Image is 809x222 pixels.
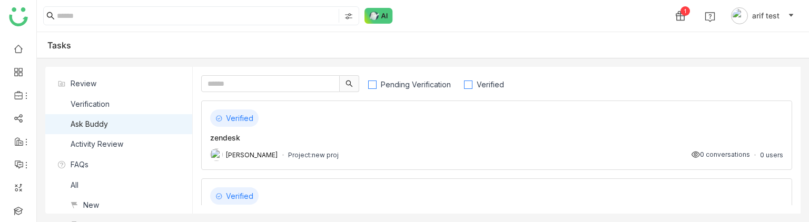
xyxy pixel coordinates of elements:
div: Activity Review [71,138,123,150]
img: search-type.svg [344,12,353,21]
div: All [71,179,78,191]
span: Review [71,78,96,89]
img: logo [9,7,28,26]
div: New [83,199,99,211]
span: arif test [752,10,780,22]
div: 1 [680,6,690,16]
div: 0 conversations [692,150,750,159]
div: 0 users [760,151,783,159]
span: Pending Verification [377,80,455,89]
button: arif test [729,7,796,24]
img: views.svg [692,150,700,159]
div: Verification [71,98,110,110]
div: Ask Buddy [71,118,108,130]
img: help.svg [705,12,715,22]
div: zendesk [210,132,783,143]
span: FAQs [71,159,88,170]
span: Verified [226,191,253,200]
div: new proj [288,151,339,159]
span: Verified [472,80,508,89]
div: [PERSON_NAME] [210,148,278,161]
img: avatar [731,7,748,24]
img: 684a9aedde261c4b36a3ced9 [210,148,223,161]
span: Verified [226,114,253,123]
div: Tasks [47,40,71,51]
span: Project: [288,151,312,159]
img: ask-buddy-normal.svg [364,8,393,24]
